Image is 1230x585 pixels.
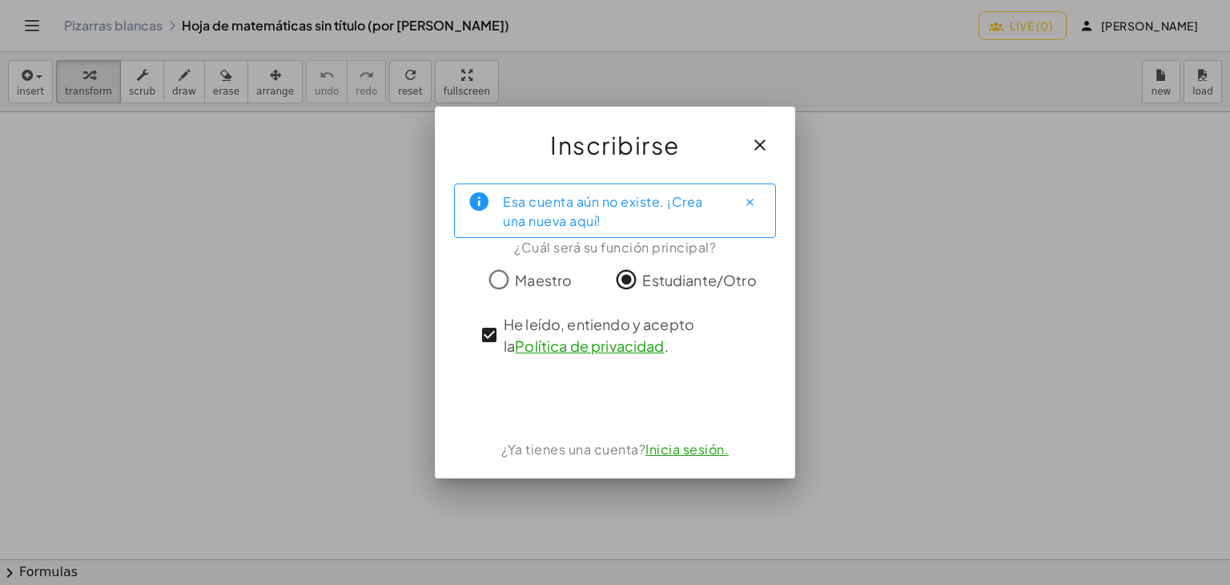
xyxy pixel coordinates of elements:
iframe: Iniciar sesión con el botón de Google [527,381,704,416]
font: He leído, entiendo y acepto la [504,315,694,355]
a: Política de privacidad [515,337,664,355]
font: ¿Ya tienes una cuenta? [501,441,645,458]
font: Esa cuenta aún no existe. ¡Crea una nueva aquí! [503,193,703,229]
font: ¿Cuál será su función principal? [514,239,716,256]
font: Maestro [515,271,572,289]
a: Inicia sesión. [645,441,729,458]
button: Cerca [737,189,762,215]
font: Estudiante/Otro [642,271,756,289]
font: . [665,337,669,355]
font: Inscribirse [550,130,680,160]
